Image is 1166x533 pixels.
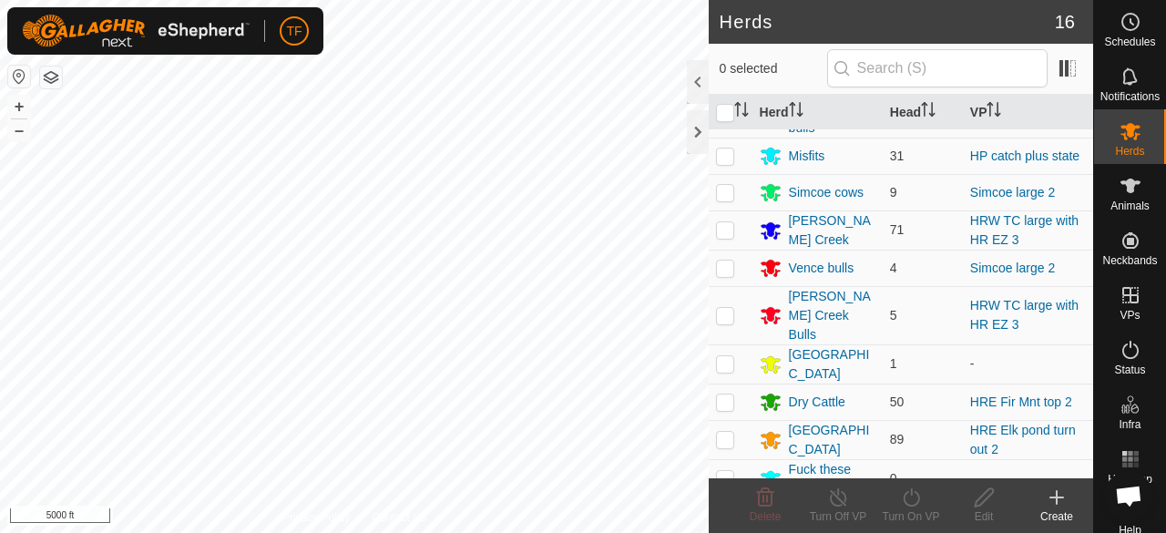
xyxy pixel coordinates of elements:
[890,261,897,275] span: 4
[734,105,749,119] p-sorticon: Activate to sort
[789,393,845,412] div: Dry Cattle
[963,95,1093,130] th: VP
[789,183,864,202] div: Simcoe cows
[802,508,874,525] div: Turn Off VP
[890,185,897,200] span: 9
[282,509,351,526] a: Privacy Policy
[286,22,302,41] span: TF
[987,105,1001,119] p-sorticon: Activate to sort
[970,213,1079,247] a: HRW TC large with HR EZ 3
[789,287,875,344] div: [PERSON_NAME] Creek Bulls
[890,395,905,409] span: 50
[720,59,827,78] span: 0 selected
[970,261,1055,275] a: Simcoe large 2
[789,211,875,250] div: [PERSON_NAME] Creek
[970,298,1079,332] a: HRW TC large with HR EZ 3
[1055,8,1075,36] span: 16
[1104,36,1155,47] span: Schedules
[8,66,30,87] button: Reset Map
[789,259,854,278] div: Vence bulls
[1120,310,1140,321] span: VPs
[750,510,782,523] span: Delete
[970,185,1055,200] a: Simcoe large 2
[720,11,1055,33] h2: Herds
[970,423,1076,456] a: HRE Elk pond turn out 2
[1119,419,1140,430] span: Infra
[921,105,936,119] p-sorticon: Activate to sort
[970,395,1072,409] a: HRE Fir Mnt top 2
[1115,146,1144,157] span: Herds
[372,509,425,526] a: Contact Us
[40,67,62,88] button: Map Layers
[789,345,875,384] div: [GEOGRAPHIC_DATA]
[789,460,875,498] div: Fuck these cows
[752,95,883,130] th: Herd
[1102,255,1157,266] span: Neckbands
[789,105,803,119] p-sorticon: Activate to sort
[890,149,905,163] span: 31
[1104,471,1153,520] a: Open chat
[1100,91,1160,102] span: Notifications
[963,344,1093,384] td: -
[827,49,1048,87] input: Search (S)
[874,508,947,525] div: Turn On VP
[1020,508,1093,525] div: Create
[8,119,30,141] button: –
[789,421,875,459] div: [GEOGRAPHIC_DATA]
[963,459,1093,498] td: -
[1114,364,1145,375] span: Status
[890,432,905,446] span: 89
[1108,474,1152,485] span: Heatmap
[890,471,897,486] span: 0
[8,96,30,118] button: +
[947,508,1020,525] div: Edit
[1110,200,1150,211] span: Animals
[789,147,825,166] div: Misfits
[890,308,897,323] span: 5
[883,95,963,130] th: Head
[22,15,250,47] img: Gallagher Logo
[970,149,1079,163] a: HP catch plus state
[890,222,905,237] span: 71
[890,356,897,371] span: 1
